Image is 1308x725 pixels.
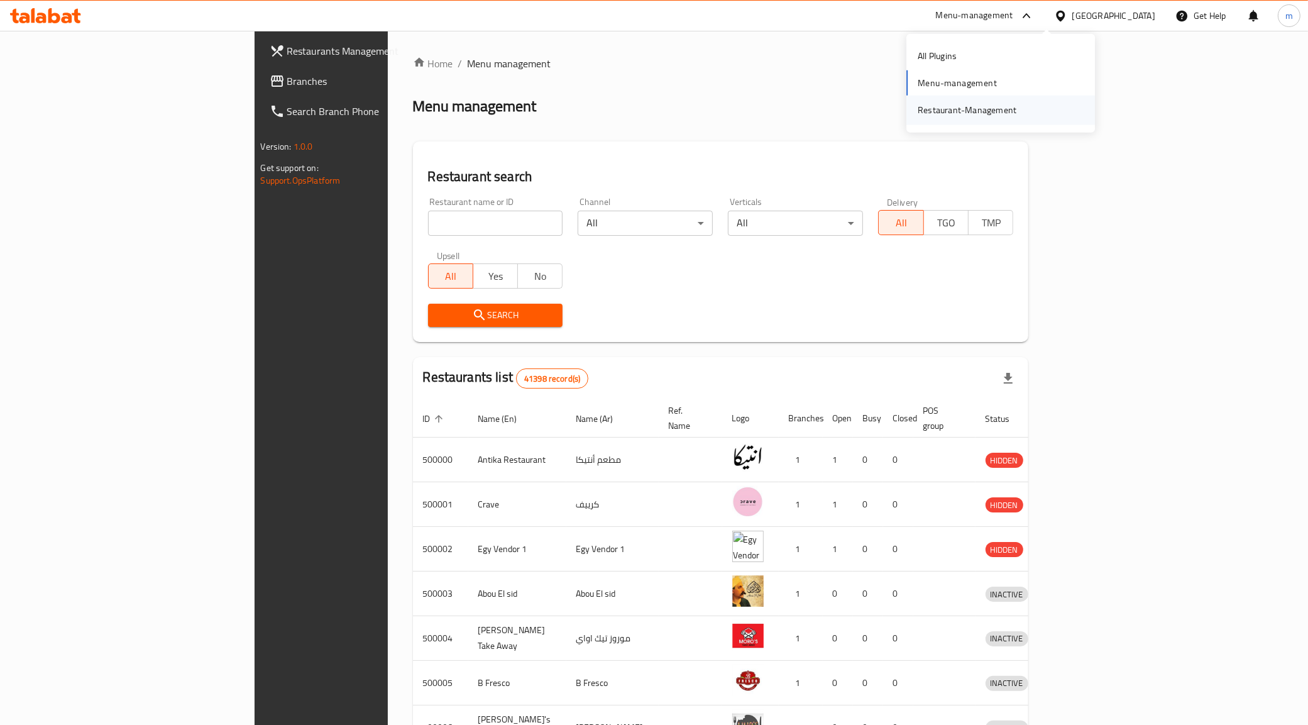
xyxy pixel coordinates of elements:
span: Restaurants Management [287,43,463,58]
td: 1 [779,572,823,616]
div: Total records count [516,368,588,389]
button: TMP [968,210,1013,235]
div: INACTIVE [986,676,1028,691]
td: 1 [779,527,823,572]
div: [GEOGRAPHIC_DATA] [1072,9,1155,23]
span: All [434,267,468,285]
td: 1 [779,616,823,661]
span: Name (En) [478,411,534,426]
label: Delivery [887,197,918,206]
td: 0 [853,527,883,572]
td: Abou El sid [468,572,566,616]
span: Get support on: [261,160,319,176]
span: Yes [478,267,513,285]
div: HIDDEN [986,497,1023,512]
td: 0 [883,438,913,482]
td: 0 [853,438,883,482]
div: All Plugins [918,49,957,63]
img: Crave [732,486,764,517]
span: Status [986,411,1026,426]
span: Search [438,307,553,323]
span: TGO [929,214,964,232]
button: No [517,263,563,289]
td: 0 [853,661,883,706]
a: Search Branch Phone [260,96,473,126]
td: 1 [779,482,823,527]
img: Egy Vendor 1 [732,531,764,562]
span: HIDDEN [986,498,1023,512]
td: Egy Vendor 1 [566,527,659,572]
a: Restaurants Management [260,36,473,66]
td: B Fresco [468,661,566,706]
th: Busy [853,399,883,438]
h2: Restaurant search [428,167,1014,186]
button: Yes [473,263,518,289]
td: Abou El sid [566,572,659,616]
td: 0 [823,572,853,616]
div: HIDDEN [986,542,1023,557]
td: مطعم أنتيكا [566,438,659,482]
span: Branches [287,74,463,89]
button: All [428,263,473,289]
span: No [523,267,558,285]
span: All [884,214,918,232]
img: Abou El sid [732,575,764,607]
div: Export file [993,363,1023,394]
td: 0 [853,616,883,661]
td: 0 [883,572,913,616]
th: Open [823,399,853,438]
input: Search for restaurant name or ID.. [428,211,563,236]
span: Ref. Name [669,403,707,433]
td: 1 [779,661,823,706]
div: Menu-management [936,8,1013,23]
td: 1 [779,438,823,482]
div: INACTIVE [986,587,1028,602]
span: Name (Ar) [576,411,630,426]
button: Search [428,304,563,327]
div: All [728,211,863,236]
img: Moro's Take Away [732,620,764,651]
label: Upsell [437,251,460,260]
td: 0 [853,572,883,616]
td: 1 [823,438,853,482]
img: B Fresco [732,665,764,696]
span: HIDDEN [986,453,1023,468]
td: 0 [823,661,853,706]
nav: breadcrumb [413,56,1029,71]
div: Restaurant-Management [918,103,1016,117]
td: 1 [823,482,853,527]
td: 0 [883,527,913,572]
td: 0 [883,661,913,706]
span: INACTIVE [986,587,1028,602]
h2: Menu management [413,96,537,116]
span: Search Branch Phone [287,104,463,119]
th: Closed [883,399,913,438]
td: Egy Vendor 1 [468,527,566,572]
td: Crave [468,482,566,527]
img: Antika Restaurant [732,441,764,473]
td: موروز تيك اواي [566,616,659,661]
span: POS group [923,403,960,433]
div: All [578,211,713,236]
span: m [1285,9,1293,23]
td: [PERSON_NAME] Take Away [468,616,566,661]
td: 0 [883,482,913,527]
span: 41398 record(s) [517,373,588,385]
span: Version: [261,138,292,155]
td: 0 [823,616,853,661]
td: 0 [883,616,913,661]
span: TMP [974,214,1008,232]
a: Branches [260,66,473,96]
th: Branches [779,399,823,438]
td: Antika Restaurant [468,438,566,482]
td: 1 [823,527,853,572]
span: INACTIVE [986,676,1028,690]
span: Menu management [468,56,551,71]
button: TGO [923,210,969,235]
td: 0 [853,482,883,527]
td: كرييف [566,482,659,527]
span: 1.0.0 [294,138,313,155]
span: INACTIVE [986,631,1028,646]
